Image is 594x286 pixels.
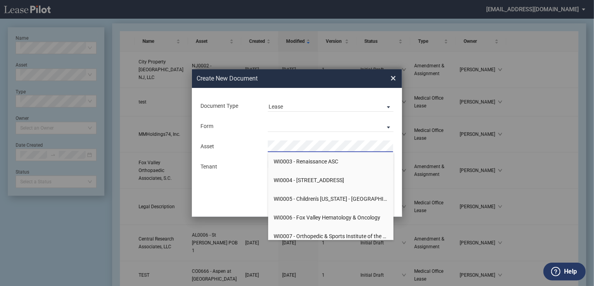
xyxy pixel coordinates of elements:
div: Document Type [196,102,263,110]
md-dialog: Create New ... [192,69,402,217]
div: Lease [269,104,283,110]
span: WI0006 - Fox Valley Hematology & Oncology [274,214,381,221]
span: × [390,72,396,84]
h2: Create New Document [197,74,362,83]
li: WI0005 - Children's [US_STATE] - [GEOGRAPHIC_DATA] [268,189,394,208]
span: WI0007 - Orthopedic & Sports Institute of the [GEOGRAPHIC_DATA] [274,233,436,239]
li: WI0007 - Orthopedic & Sports Institute of the [GEOGRAPHIC_DATA] [268,227,394,246]
div: Tenant [196,163,263,171]
span: WI0004 - [STREET_ADDRESS] [274,177,344,183]
li: WI0003 - Renaissance ASC [268,152,394,171]
md-select: Lease Form [268,120,394,132]
div: Form [196,123,263,130]
label: Help [564,267,577,277]
li: WI0006 - Fox Valley Hematology & Oncology [268,208,394,227]
div: Asset [196,143,263,151]
md-select: Document Type: Lease [268,100,394,112]
span: WI0003 - Renaissance ASC [274,158,339,165]
li: WI0004 - [STREET_ADDRESS] [268,171,394,189]
span: WI0005 - Children's [US_STATE] - [GEOGRAPHIC_DATA] [274,196,404,202]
